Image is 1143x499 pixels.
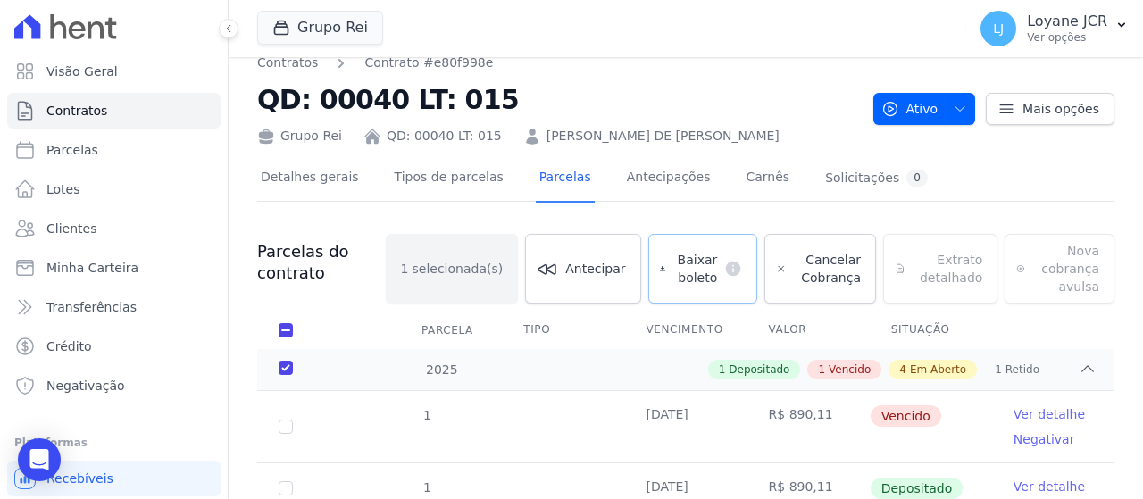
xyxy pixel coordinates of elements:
a: Contratos [257,54,318,72]
span: Em Aberto [910,362,966,378]
span: Antecipar [565,260,625,278]
a: Antecipar [525,234,640,304]
a: Visão Geral [7,54,221,89]
a: Lotes [7,171,221,207]
span: 1 [401,260,409,278]
th: Vencimento [624,312,747,349]
span: Depositado [729,362,789,378]
span: Cancelar Cobrança [794,251,861,287]
a: Parcelas [7,132,221,168]
span: 1 [421,480,431,495]
a: Ver detalhe [1014,405,1085,423]
span: Vencido [829,362,871,378]
span: 1 [995,362,1002,378]
a: Crédito [7,329,221,364]
a: Cancelar Cobrança [764,234,876,304]
span: Parcelas [46,141,98,159]
a: Ver detalhe [1014,478,1085,495]
p: Loyane JCR [1027,12,1107,30]
span: Recebíveis [46,470,113,487]
div: 0 [906,170,928,187]
span: 1 [421,408,431,422]
a: [PERSON_NAME] DE [PERSON_NAME] [546,127,780,146]
div: Plataformas [14,432,213,453]
span: Crédito [46,337,92,355]
a: Detalhes gerais [257,155,363,203]
a: Contratos [7,93,221,129]
a: Solicitações0 [822,155,931,203]
nav: Breadcrumb [257,54,859,72]
h3: Parcelas do contrato [257,241,386,284]
span: LJ [993,22,1004,35]
span: Negativação [46,377,125,395]
a: Clientes [7,211,221,246]
div: Solicitações [825,170,928,187]
a: Transferências [7,289,221,325]
a: Antecipações [623,155,714,203]
span: 1 [818,362,825,378]
span: Vencido [871,405,941,427]
a: Baixar boleto [648,234,758,304]
span: 1 [719,362,726,378]
button: Ativo [873,93,976,125]
th: Situação [870,312,992,349]
td: R$ 890,11 [747,391,870,462]
a: Minha Carteira [7,250,221,286]
span: selecionada(s) [413,260,504,278]
th: Tipo [502,312,624,349]
a: Mais opções [986,93,1114,125]
a: Contrato #e80f998e [364,54,493,72]
span: Contratos [46,102,107,120]
span: Visão Geral [46,62,118,80]
div: Grupo Rei [257,127,342,146]
div: Open Intercom Messenger [18,438,61,481]
input: Só é possível selecionar pagamentos em aberto [279,481,293,495]
span: Lotes [46,180,80,198]
a: Tipos de parcelas [391,155,507,203]
a: QD: 00040 LT: 015 [387,127,502,146]
span: 4 [899,362,906,378]
span: Minha Carteira [46,259,138,277]
span: Ativo [881,93,939,125]
a: Parcelas [536,155,595,203]
div: Parcela [400,312,495,348]
a: Negativar [1014,432,1075,446]
span: Retido [1005,362,1039,378]
nav: Breadcrumb [257,54,493,72]
button: Grupo Rei [257,11,383,45]
td: [DATE] [624,391,747,462]
input: default [279,420,293,434]
span: Depositado [871,478,964,499]
a: Carnês [742,155,793,203]
th: Valor [747,312,870,349]
span: Clientes [46,220,96,237]
a: Recebíveis [7,461,221,496]
button: LJ Loyane JCR Ver opções [966,4,1143,54]
span: Transferências [46,298,137,316]
h2: QD: 00040 LT: 015 [257,79,859,120]
a: Negativação [7,368,221,403]
p: Ver opções [1027,30,1107,45]
span: Mais opções [1022,100,1099,118]
span: Baixar boleto [672,251,717,287]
